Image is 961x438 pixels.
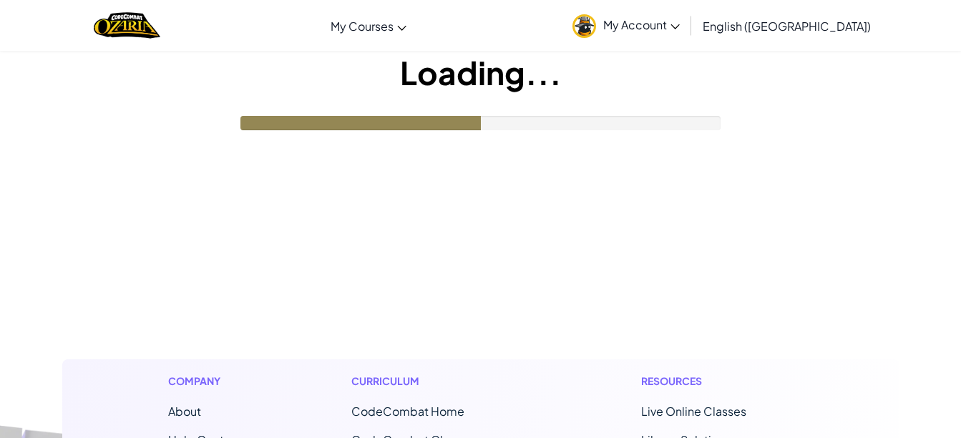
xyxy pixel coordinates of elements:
[641,374,794,389] h1: Resources
[641,404,746,419] a: Live Online Classes
[696,6,878,45] a: English ([GEOGRAPHIC_DATA])
[323,6,414,45] a: My Courses
[572,14,596,38] img: avatar
[168,374,235,389] h1: Company
[351,374,525,389] h1: Curriculum
[94,11,160,40] a: Ozaria by CodeCombat logo
[168,404,201,419] a: About
[703,19,871,34] span: English ([GEOGRAPHIC_DATA])
[331,19,394,34] span: My Courses
[565,3,687,48] a: My Account
[351,404,464,419] span: CodeCombat Home
[603,17,680,32] span: My Account
[94,11,160,40] img: Home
